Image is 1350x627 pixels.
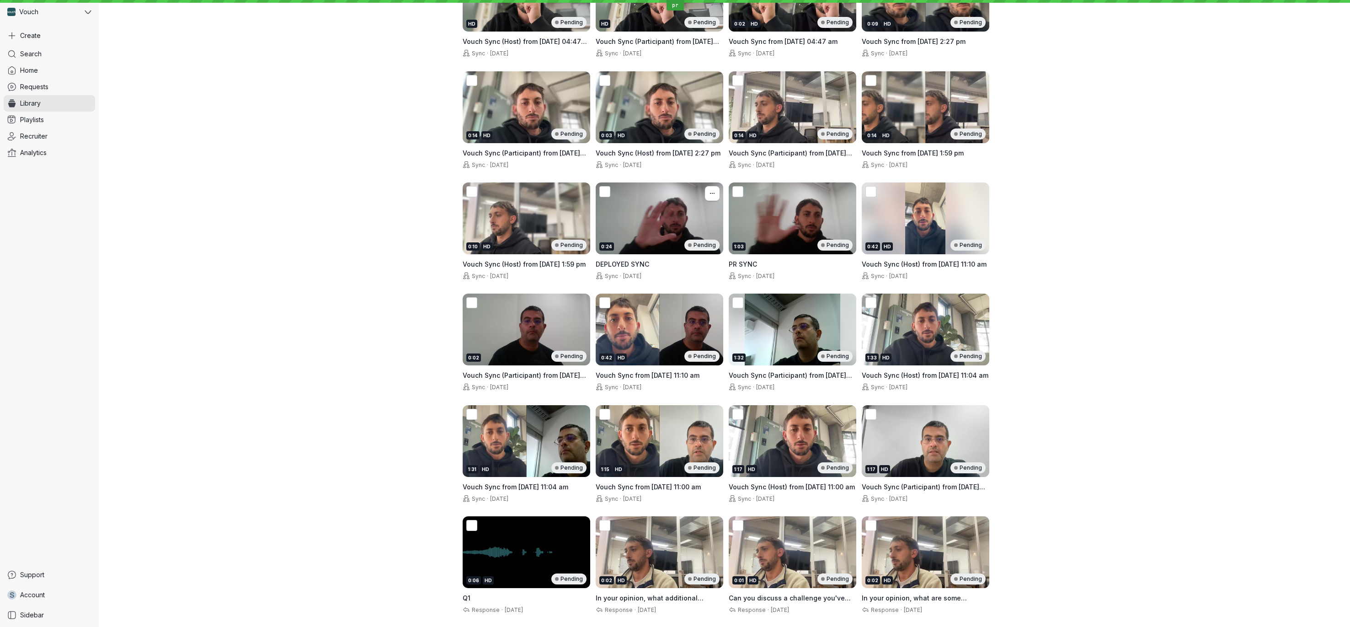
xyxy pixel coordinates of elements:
h3: Vouch Sync (Participant) from 8 August 2025 at 11:10 am [463,371,590,380]
div: Pending [684,129,720,139]
span: Vouch Sync (Host) from [DATE] 11:00 am [729,483,855,491]
span: Sync [869,50,884,57]
div: 0:06 [466,576,481,584]
a: SAccount [4,587,95,603]
span: PR SYNC [729,260,757,268]
span: [DATE] [623,384,641,391]
span: Playlists [20,115,44,124]
div: HD [599,20,610,28]
span: Analytics [20,148,47,157]
a: Search [4,46,95,62]
span: Sync [869,273,884,279]
span: [DATE] [490,161,508,168]
div: HD [483,576,494,584]
div: Pending [551,351,587,362]
span: [DATE] [638,606,656,613]
a: Playlists [4,112,95,128]
div: 1:33 [865,354,879,362]
span: Vouch Sync from [DATE] 04:47 am [729,38,838,45]
h3: In your opinion, what additional benefits could enhance our current offerings and support our team? [596,594,723,603]
span: [DATE] [623,495,641,502]
h3: Vouch Sync (Host) from 8 August 2025 at 11:00 am [729,482,856,492]
h3: Vouch Sync (Participant) from 8 August 2025 at 11:04 am [729,371,856,380]
span: [DATE] [889,50,907,57]
div: Pending [684,240,720,251]
span: Sync [470,50,485,57]
div: HD [882,20,893,28]
div: Pending [817,462,853,473]
span: [DATE] [904,606,922,613]
span: Vouch Sync from [DATE] 11:04 am [463,483,568,491]
span: Vouch Sync (Host) from [DATE] 04:47 am [463,38,587,54]
span: Sync [736,273,751,279]
span: Vouch Sync (Participant) from [DATE] 04:47 am [596,38,719,54]
span: Sync [869,384,884,391]
div: 0:24 [599,242,614,251]
div: Pending [684,351,720,362]
span: DEPLOYED SYNC [596,260,649,268]
div: 1:17 [865,465,877,473]
span: · [618,161,623,169]
span: [DATE] [505,606,523,613]
h3: Vouch Sync (Participant) from 8 August 2025 at 11:00 am [862,482,989,492]
div: Pending [817,573,853,584]
button: More actions [705,186,720,201]
span: Response [470,606,500,613]
span: · [751,50,756,57]
span: [DATE] [490,495,508,502]
div: HD [616,354,627,362]
span: · [485,273,490,280]
span: Sync [603,161,618,168]
div: HD [882,242,893,251]
span: [DATE] [490,384,508,391]
span: Recruiter [20,132,48,141]
div: HD [466,20,477,28]
span: · [751,384,756,391]
span: Sync [470,273,485,279]
span: [DATE] [756,273,774,279]
div: 0:02 [732,20,747,28]
span: [DATE] [623,161,641,168]
a: Support [4,567,95,583]
span: Vouch Sync (Participant) from [DATE] 1:59 pm [729,149,852,166]
span: Vouch Sync (Participant) from [DATE] 11:00 am [862,483,985,500]
div: HD [747,131,758,139]
span: [DATE] [756,384,774,391]
span: Vouch Sync (Host) from [DATE] 2:27 pm [596,149,720,157]
span: Vouch Sync from [DATE] 1:59 pm [862,149,964,157]
span: · [751,273,756,280]
div: HD [879,465,890,473]
h3: Vouch Sync (Participant) from 8 August 2025 at 04:47 am [596,37,723,46]
span: Library [20,99,41,108]
div: Vouch [4,4,83,20]
div: 0:02 [599,576,614,584]
h3: Vouch Sync (Participant) from 8 August 2025 at 1:59 pm [729,149,856,158]
span: · [899,606,904,614]
div: 0:42 [865,242,880,251]
span: Sync [603,495,618,502]
span: · [485,161,490,169]
span: Vouch Sync (Host) from [DATE] 11:04 am [862,371,988,379]
div: 1:31 [466,465,478,473]
div: Pending [950,129,986,139]
button: Create [4,27,95,44]
span: [DATE] [756,50,774,57]
div: Pending [551,462,587,473]
span: Sync [736,495,751,502]
span: Account [20,590,45,600]
span: [DATE] [490,50,508,57]
span: · [884,50,889,57]
span: Home [20,66,38,75]
span: [DATE] [756,495,774,502]
div: HD [480,465,491,473]
span: · [618,495,623,503]
div: 0:01 [732,576,746,584]
span: · [751,495,756,503]
div: 1:15 [599,465,611,473]
div: Pending [817,351,853,362]
span: Vouch Sync from [DATE] 2:27 pm [862,38,966,45]
a: Analytics [4,145,95,161]
div: Pending [950,573,986,584]
h3: Vouch Sync (Host) from 8 August 2025 at 1:59 pm [463,260,590,269]
div: Pending [551,573,587,584]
